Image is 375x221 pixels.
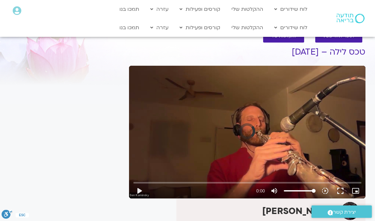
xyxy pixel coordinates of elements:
[337,14,365,23] img: תודעה בריאה
[271,34,297,39] span: להקלטות שלי
[129,47,365,57] h1: טכס לילה – [DATE]
[176,3,223,15] a: קורסים ופעילות
[333,208,356,217] span: יצירת קשר
[116,3,142,15] a: תמכו בנו
[271,3,310,15] a: לוח שידורים
[323,34,355,39] span: לספריית ה-VOD
[228,22,266,34] a: ההקלטות שלי
[271,22,310,34] a: לוח שידורים
[147,3,172,15] a: עזרה
[262,205,336,217] strong: [PERSON_NAME]
[116,22,142,34] a: תמכו בנו
[147,22,172,34] a: עזרה
[228,3,266,15] a: ההקלטות שלי
[311,205,372,218] a: יצירת קשר
[176,22,223,34] a: קורסים ופעילות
